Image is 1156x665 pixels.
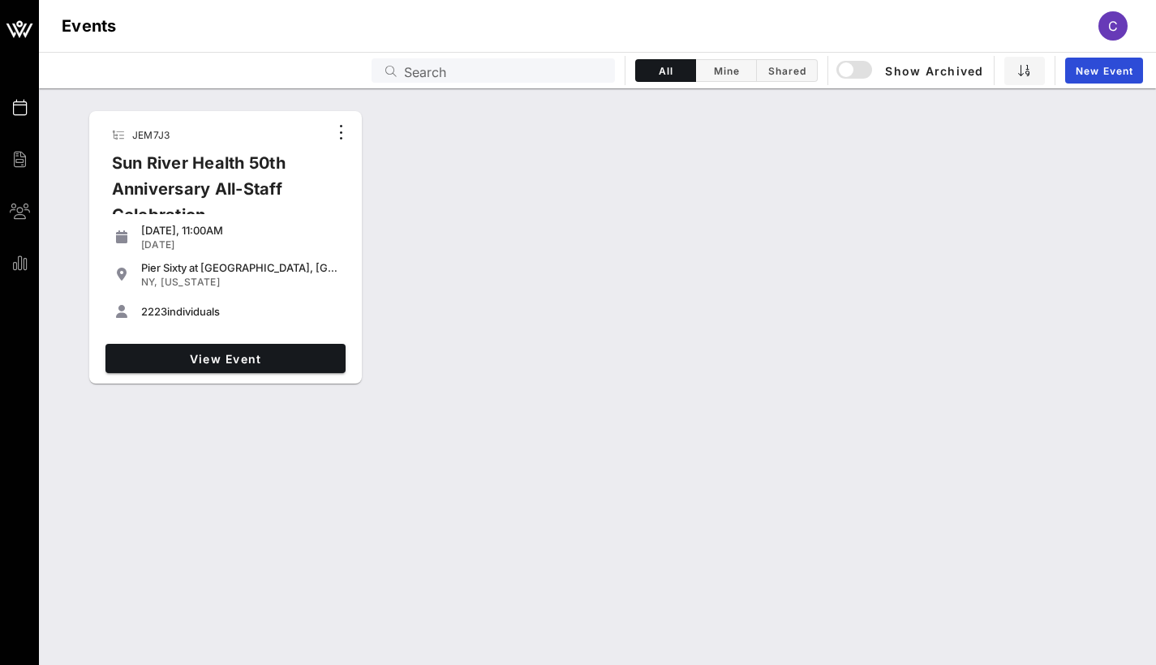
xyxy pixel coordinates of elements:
[112,352,339,366] span: View Event
[105,344,346,373] a: View Event
[141,276,158,288] span: NY,
[141,238,339,251] div: [DATE]
[132,129,170,141] span: JEM7J3
[696,59,757,82] button: Mine
[635,59,696,82] button: All
[141,305,167,318] span: 2223
[839,61,984,80] span: Show Archived
[1108,18,1118,34] span: C
[757,59,818,82] button: Shared
[706,65,746,77] span: Mine
[767,65,807,77] span: Shared
[646,65,685,77] span: All
[1075,65,1133,77] span: New Event
[161,276,220,288] span: [US_STATE]
[99,150,328,241] div: Sun River Health 50th Anniversary All-Staff Celebration
[62,13,117,39] h1: Events
[141,305,339,318] div: individuals
[838,56,984,85] button: Show Archived
[141,261,339,274] div: Pier Sixty at [GEOGRAPHIC_DATA], [GEOGRAPHIC_DATA] in [GEOGRAPHIC_DATA]
[1065,58,1143,84] a: New Event
[141,224,339,237] div: [DATE], 11:00AM
[1098,11,1128,41] div: C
